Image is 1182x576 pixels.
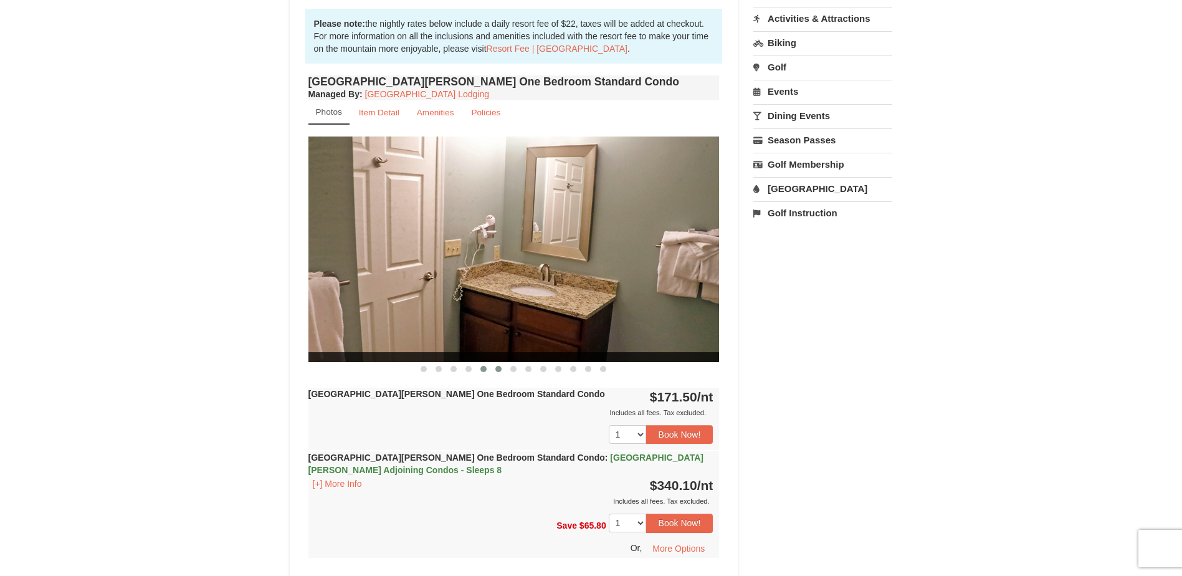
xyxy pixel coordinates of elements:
[308,100,350,125] a: Photos
[605,453,608,463] span: :
[308,89,360,99] span: Managed By
[409,100,462,125] a: Amenities
[631,542,642,552] span: Or,
[316,107,342,117] small: Photos
[487,44,627,54] a: Resort Fee | [GEOGRAPHIC_DATA]
[365,89,489,99] a: [GEOGRAPHIC_DATA] Lodging
[646,425,713,444] button: Book Now!
[644,539,713,558] button: More Options
[697,478,713,492] span: /nt
[646,514,713,532] button: Book Now!
[650,478,697,492] span: $340.10
[556,521,577,530] span: Save
[650,390,713,404] strong: $171.50
[753,128,892,151] a: Season Passes
[308,406,713,419] div: Includes all fees. Tax excluded.
[351,100,408,125] a: Item Detail
[308,453,703,475] strong: [GEOGRAPHIC_DATA][PERSON_NAME] One Bedroom Standard Condo
[308,137,720,362] img: 18876286-192-1d41a47c.jpg
[753,31,892,54] a: Biking
[308,495,713,507] div: Includes all fees. Tax excluded.
[697,390,713,404] span: /nt
[753,153,892,176] a: Golf Membership
[753,201,892,224] a: Golf Instruction
[308,89,363,99] strong: :
[359,108,399,117] small: Item Detail
[471,108,500,117] small: Policies
[579,521,606,530] span: $65.80
[308,389,605,399] strong: [GEOGRAPHIC_DATA][PERSON_NAME] One Bedroom Standard Condo
[753,80,892,103] a: Events
[417,108,454,117] small: Amenities
[753,177,892,200] a: [GEOGRAPHIC_DATA]
[305,9,723,64] div: the nightly rates below include a daily resort fee of $22, taxes will be added at checkout. For m...
[753,55,892,79] a: Golf
[308,75,720,88] h4: [GEOGRAPHIC_DATA][PERSON_NAME] One Bedroom Standard Condo
[753,104,892,127] a: Dining Events
[314,19,365,29] strong: Please note:
[463,100,508,125] a: Policies
[308,477,366,491] button: [+] More Info
[753,7,892,30] a: Activities & Attractions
